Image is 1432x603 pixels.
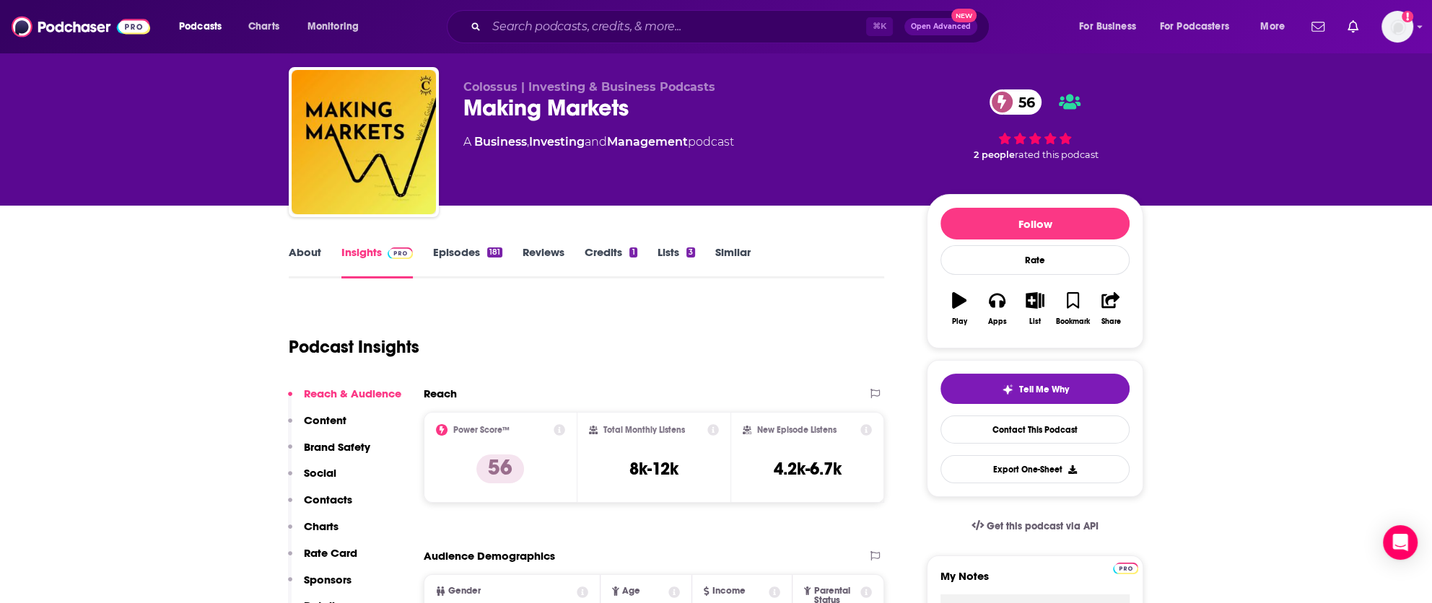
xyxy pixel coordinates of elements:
button: Follow [940,208,1130,239]
span: Get this podcast via API [987,520,1099,532]
button: Show profile menu [1381,11,1413,43]
div: Play [952,317,967,326]
img: Podchaser - Follow, Share and Rate Podcasts [12,13,150,40]
span: Gender [448,586,481,596]
button: Open AdvancedNew [904,18,977,35]
a: Episodes181 [433,245,502,278]
div: 1 [629,247,637,258]
span: For Business [1079,17,1136,37]
svg: Add a profile image [1402,11,1413,22]
input: Search podcasts, credits, & more... [486,15,866,38]
a: 56 [990,89,1042,115]
a: Show notifications dropdown [1342,14,1364,39]
a: InsightsPodchaser Pro [341,245,413,278]
a: Show notifications dropdown [1306,14,1330,39]
span: Income [712,586,746,596]
div: Share [1101,317,1120,326]
p: 56 [476,454,524,483]
span: Open Advanced [911,23,971,30]
span: ⌘ K [866,17,893,36]
button: Reach & Audience [288,387,401,413]
h2: New Episode Listens [757,425,837,435]
a: About [289,245,321,278]
button: open menu [1069,15,1154,38]
p: Brand Safety [304,440,370,454]
img: Podchaser Pro [1113,563,1138,574]
div: 181 [487,247,502,258]
a: Charts [239,15,288,38]
a: Similar [715,245,751,278]
button: open menu [169,15,240,38]
span: Tell Me Why [1019,384,1069,395]
a: Credits1 [585,245,637,278]
a: Business [474,135,527,149]
button: Contacts [288,493,352,519]
p: Charts [304,519,339,533]
div: 56 2 peoplerated this podcast [927,80,1143,170]
p: Rate Card [304,546,357,560]
h3: 4.2k-6.7k [774,458,842,480]
button: Bookmark [1054,283,1091,335]
span: and [585,135,607,149]
div: Apps [988,317,1007,326]
span: Logged in as mdaniels [1381,11,1413,43]
a: Making Markets [292,70,436,214]
p: Reach & Audience [304,387,401,400]
h2: Audience Demographics [424,549,555,563]
h2: Power Score™ [453,425,510,435]
p: Sponsors [304,573,352,586]
div: Rate [940,245,1130,275]
span: More [1260,17,1285,37]
div: List [1029,317,1041,326]
span: For Podcasters [1160,17,1229,37]
span: rated this podcast [1015,149,1099,160]
a: Get this podcast via API [960,509,1110,544]
a: Reviews [523,245,564,278]
button: open menu [1250,15,1303,38]
h3: 8k-12k [629,458,678,480]
button: Export One-Sheet [940,455,1130,483]
p: Social [304,466,336,480]
label: My Notes [940,569,1130,594]
img: Podchaser Pro [388,247,413,259]
span: 56 [1004,89,1042,115]
a: Management [607,135,688,149]
button: Rate Card [288,546,357,573]
span: Charts [248,17,279,37]
span: Podcasts [179,17,222,37]
div: Open Intercom Messenger [1383,525,1418,560]
span: 2 people [974,149,1015,160]
button: open menu [297,15,377,38]
button: tell me why sparkleTell Me Why [940,374,1130,404]
button: Charts [288,519,339,546]
button: Brand Safety [288,440,370,467]
button: open menu [1151,15,1250,38]
button: List [1016,283,1054,335]
div: 3 [686,247,695,258]
span: Age [622,586,640,596]
a: Lists3 [658,245,695,278]
a: Pro website [1113,560,1138,574]
div: Bookmark [1056,317,1090,326]
button: Sponsors [288,573,352,599]
button: Social [288,466,336,493]
p: Content [304,413,346,427]
h2: Total Monthly Listens [603,425,685,435]
img: tell me why sparkle [1002,384,1013,395]
h1: Podcast Insights [289,336,419,358]
p: Contacts [304,493,352,506]
div: Search podcasts, credits, & more... [460,10,1003,43]
img: User Profile [1381,11,1413,43]
span: Colossus | Investing & Business Podcasts [463,80,715,94]
button: Apps [978,283,1016,335]
span: , [527,135,529,149]
a: Investing [529,135,585,149]
span: New [951,9,977,22]
a: Contact This Podcast [940,415,1130,444]
div: A podcast [463,133,734,151]
span: Monitoring [307,17,359,37]
button: Play [940,283,978,335]
button: Content [288,413,346,440]
button: Share [1092,283,1130,335]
